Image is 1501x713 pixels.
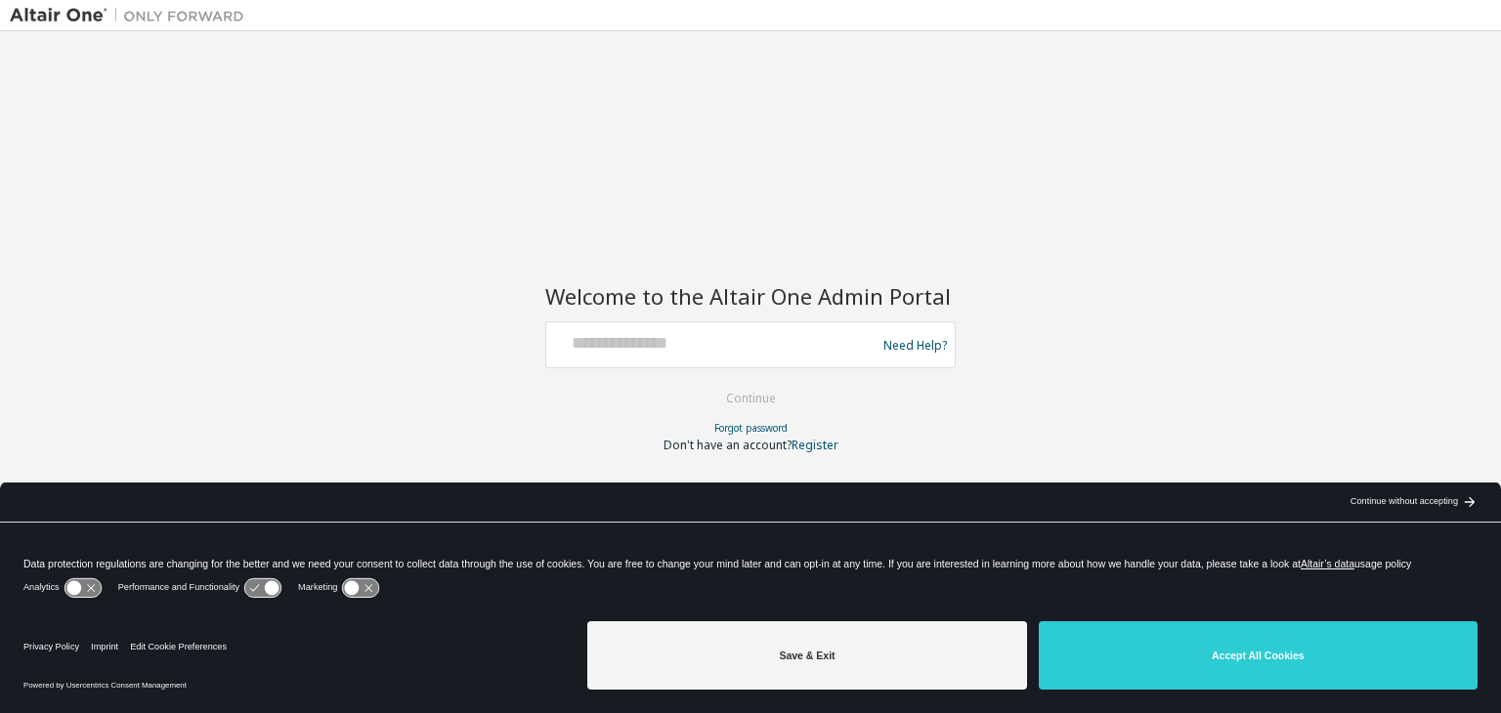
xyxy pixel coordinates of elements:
a: Need Help? [883,345,947,346]
a: Register [792,437,838,453]
span: Don't have an account? [664,437,792,453]
h2: Welcome to the Altair One Admin Portal [545,282,956,310]
img: Altair One [10,6,254,25]
a: Forgot password [714,421,788,435]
